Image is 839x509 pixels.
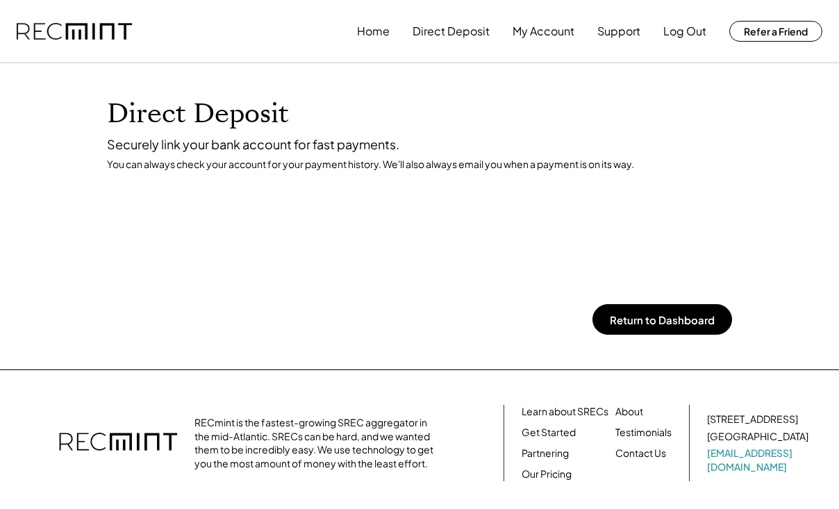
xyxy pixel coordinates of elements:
[729,21,822,42] button: Refer a Friend
[513,17,574,45] button: My Account
[707,430,808,444] div: [GEOGRAPHIC_DATA]
[615,405,643,419] a: About
[522,426,576,440] a: Get Started
[17,23,132,40] img: recmint-logotype%403x.png
[522,467,572,481] a: Our Pricing
[107,136,732,152] div: Securely link your bank account for fast payments.
[522,405,608,419] a: Learn about SRECs
[707,447,811,474] a: [EMAIL_ADDRESS][DOMAIN_NAME]
[357,17,390,45] button: Home
[615,426,672,440] a: Testimonials
[413,17,490,45] button: Direct Deposit
[707,412,798,426] div: [STREET_ADDRESS]
[592,304,732,335] button: Return to Dashboard
[107,158,732,170] div: You can always check your account for your payment history. We'll also always email you when a pa...
[522,447,569,460] a: Partnering
[597,17,640,45] button: Support
[59,419,177,467] img: recmint-logotype%403x.png
[194,416,441,470] div: RECmint is the fastest-growing SREC aggregator in the mid-Atlantic. SRECs can be hard, and we wan...
[663,17,706,45] button: Log Out
[615,447,666,460] a: Contact Us
[107,98,732,131] h1: Direct Deposit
